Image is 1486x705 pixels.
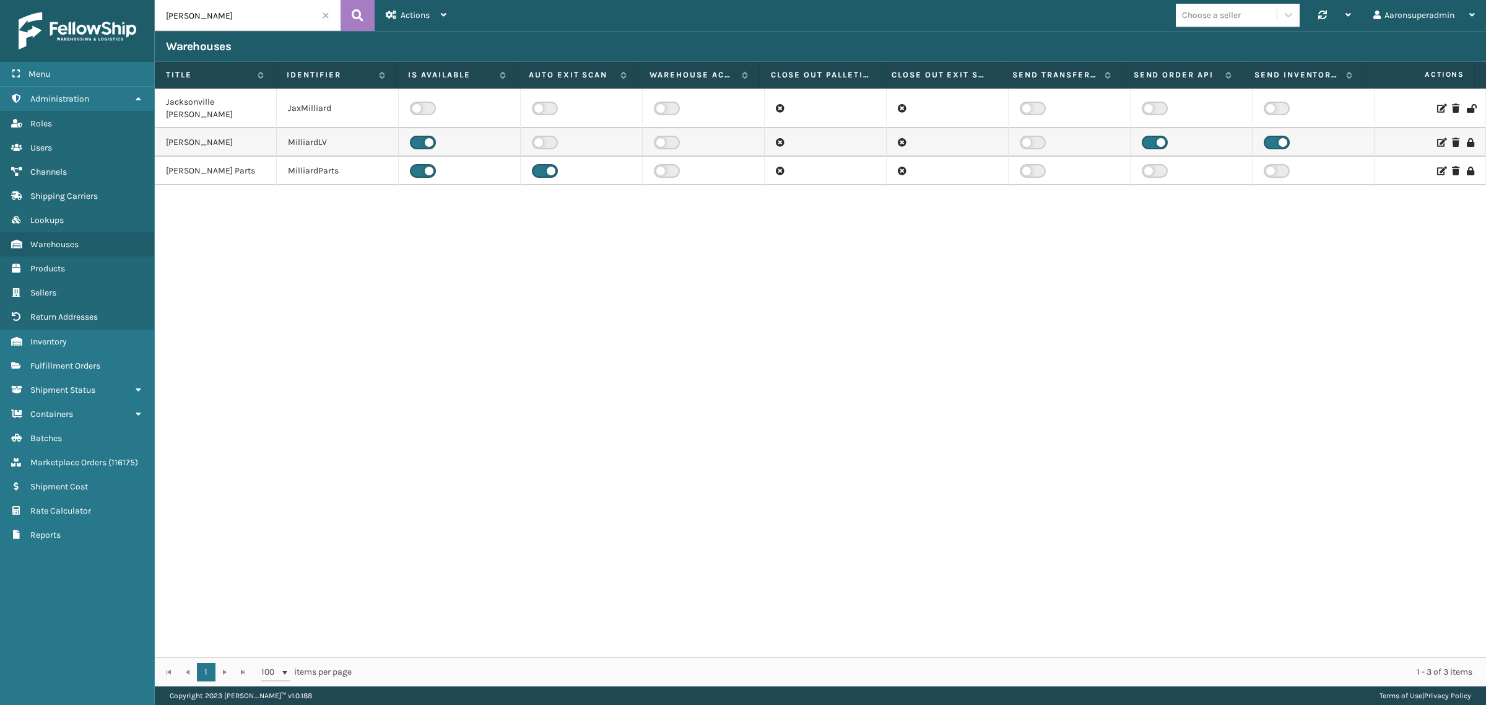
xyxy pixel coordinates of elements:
td: [PERSON_NAME] Parts [155,157,277,185]
span: Shipment Status [30,385,95,395]
div: Choose a seller [1182,9,1241,22]
span: Products [30,263,65,274]
td: [PERSON_NAME] [155,128,277,157]
span: 100 [261,666,280,678]
td: MilliardParts [277,157,399,185]
label: Close Out Exit Scan [892,69,989,81]
span: Fulfillment Orders [30,361,100,371]
i: Deactivate [1467,138,1474,147]
div: 1 - 3 of 3 items [369,666,1472,678]
a: Terms of Use [1380,691,1422,700]
span: Menu [28,69,50,79]
span: Batches [30,433,62,444]
i: Edit [1437,104,1445,113]
span: Administration [30,94,89,104]
i: Reactivate [1467,104,1474,113]
span: Warehouses [30,239,79,250]
span: Lookups [30,215,64,226]
i: Deactivate [1467,167,1474,175]
td: Jacksonville [PERSON_NAME] [155,89,277,128]
span: Roles [30,118,52,129]
span: Containers [30,409,73,419]
label: Send Transfer API [1012,69,1098,81]
label: Send Inventory API [1254,69,1340,81]
span: ( 116175 ) [108,457,138,468]
label: Is Available [408,69,493,81]
h3: Warehouses [166,39,231,54]
td: JaxMilliard [277,89,399,128]
img: logo [19,12,136,50]
span: Channels [30,167,67,177]
p: Copyright 2023 [PERSON_NAME]™ v 1.0.188 [170,686,312,705]
a: Privacy Policy [1424,691,1471,700]
i: Edit [1437,167,1445,175]
div: | [1380,686,1471,705]
span: Shipping Carriers [30,191,98,201]
i: Delete [1452,167,1459,175]
label: Warehouse accepting return labels [650,69,735,81]
i: Delete [1452,138,1459,147]
i: Edit [1437,138,1445,147]
a: 1 [197,663,215,681]
label: Identifier [287,69,372,81]
span: Reports [30,530,61,540]
span: Actions [1368,64,1472,85]
label: Auto Exit Scan [529,69,614,81]
span: Sellers [30,287,56,298]
label: Title [166,69,251,81]
span: Shipment Cost [30,481,88,492]
label: Send Order API [1134,69,1219,81]
span: Return Addresses [30,312,98,322]
span: items per page [261,663,352,681]
td: MilliardLV [277,128,399,157]
label: Close Out Palletizing [771,69,869,81]
span: Inventory [30,336,67,347]
i: Delete [1452,104,1459,113]
span: Marketplace Orders [30,457,106,468]
span: Rate Calculator [30,506,91,516]
span: Users [30,142,52,153]
span: Actions [401,10,430,20]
